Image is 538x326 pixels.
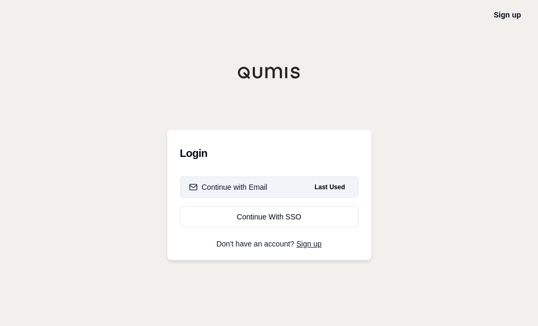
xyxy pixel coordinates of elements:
button: Continue with EmailLast Used [180,177,358,198]
div: Continue With SSO [189,212,349,222]
img: Qumis [237,66,301,79]
div: Continue with Email [189,182,268,192]
span: Last Used [310,181,349,193]
a: Sign up [296,240,321,248]
a: Sign up [494,11,521,19]
a: Continue With SSO [180,206,358,227]
p: Don't have an account? [180,240,358,248]
h3: Login [180,143,358,164]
